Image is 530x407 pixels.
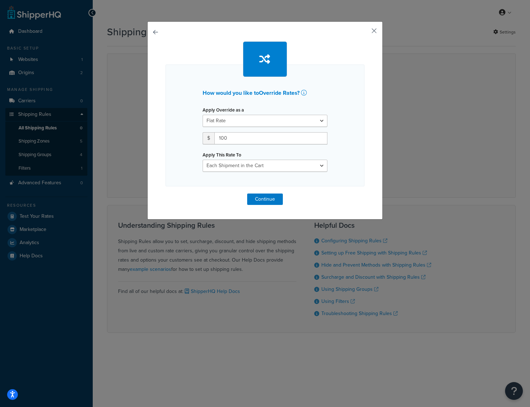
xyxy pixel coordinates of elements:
[301,90,308,96] a: Learn more about setting up shipping rules
[203,132,214,144] span: $
[247,194,283,205] button: Continue
[203,90,327,96] h2: How would you like to Override Rates ?
[203,152,241,158] label: Apply This Rate To
[203,107,244,113] label: Apply Override as a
